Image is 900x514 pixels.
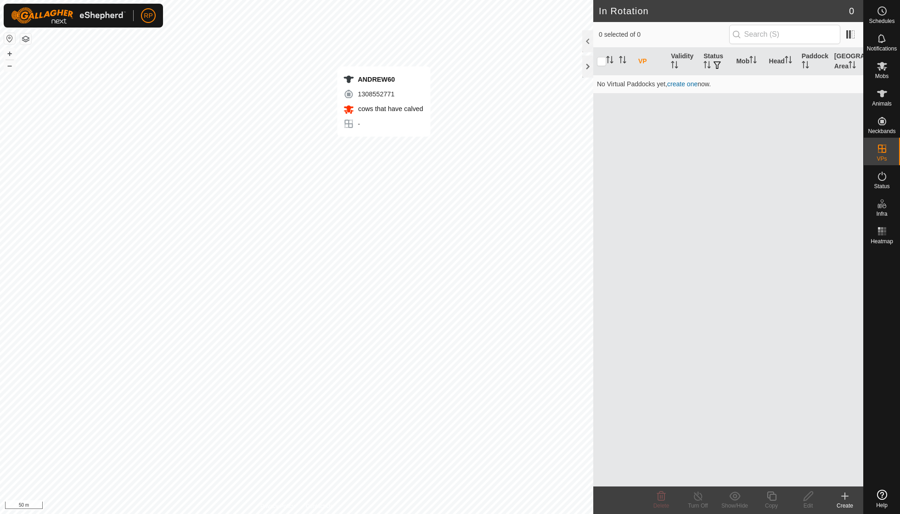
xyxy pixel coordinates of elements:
[798,48,831,75] th: Paddock
[753,502,790,510] div: Copy
[729,25,840,44] input: Search (S)
[4,60,15,71] button: –
[874,184,889,189] span: Status
[831,48,863,75] th: [GEOGRAPHIC_DATA] Area
[700,48,732,75] th: Status
[827,502,863,510] div: Create
[790,502,827,510] div: Edit
[875,73,889,79] span: Mobs
[343,118,423,129] div: -
[667,80,697,88] a: create one
[619,57,626,65] p-sorticon: Activate to sort
[802,62,809,70] p-sorticon: Activate to sort
[680,502,716,510] div: Turn Off
[606,57,613,65] p-sorticon: Activate to sort
[144,11,152,21] span: RP
[849,4,854,18] span: 0
[356,105,423,112] span: cows that have calved
[260,502,295,510] a: Privacy Policy
[876,211,887,217] span: Infra
[703,62,711,70] p-sorticon: Activate to sort
[785,57,792,65] p-sorticon: Activate to sort
[872,101,892,106] span: Animals
[868,128,895,134] span: Neckbands
[653,503,669,509] span: Delete
[849,62,856,70] p-sorticon: Activate to sort
[4,33,15,44] button: Reset Map
[343,74,423,85] div: ANDREW60
[871,239,893,244] span: Heatmap
[765,48,798,75] th: Head
[343,89,423,100] div: 1308552771
[20,34,31,45] button: Map Layers
[864,486,900,512] a: Help
[11,7,126,24] img: Gallagher Logo
[599,6,849,17] h2: In Rotation
[749,57,757,65] p-sorticon: Activate to sort
[667,48,700,75] th: Validity
[671,62,678,70] p-sorticon: Activate to sort
[599,30,729,39] span: 0 selected of 0
[635,48,667,75] th: VP
[716,502,753,510] div: Show/Hide
[732,48,765,75] th: Mob
[4,48,15,59] button: +
[869,18,894,24] span: Schedules
[867,46,897,51] span: Notifications
[876,503,888,508] span: Help
[306,502,333,510] a: Contact Us
[877,156,887,162] span: VPs
[593,75,863,93] td: No Virtual Paddocks yet, now.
